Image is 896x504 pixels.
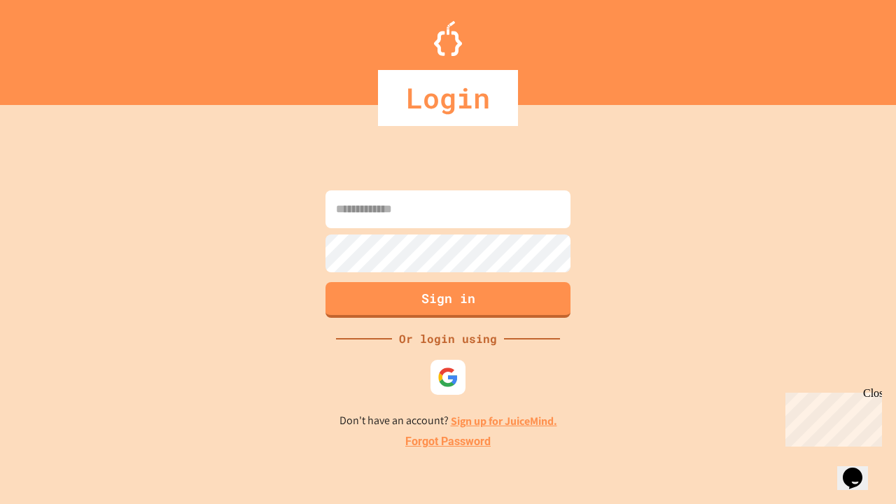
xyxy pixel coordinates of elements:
p: Don't have an account? [339,412,557,430]
a: Forgot Password [405,433,491,450]
a: Sign up for JuiceMind. [451,414,557,428]
div: Login [378,70,518,126]
button: Sign in [325,282,570,318]
img: Logo.svg [434,21,462,56]
div: Chat with us now!Close [6,6,97,89]
iframe: chat widget [837,448,882,490]
iframe: chat widget [780,387,882,447]
div: Or login using [392,330,504,347]
img: google-icon.svg [437,367,458,388]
